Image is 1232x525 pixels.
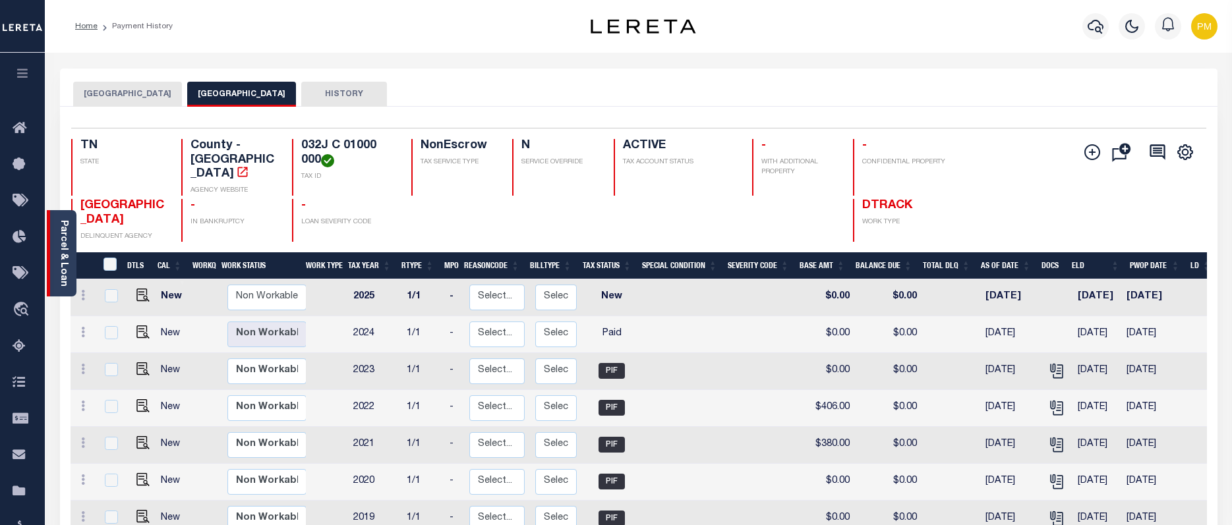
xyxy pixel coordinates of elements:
[13,302,34,319] i: travel_explore
[122,252,152,279] th: DTLS
[599,437,625,453] span: PIF
[401,316,444,353] td: 1/1
[850,252,918,279] th: Balance Due: activate to sort column ascending
[73,82,182,107] button: [GEOGRAPHIC_DATA]
[799,427,855,464] td: $380.00
[1191,13,1217,40] img: svg+xml;base64,PHN2ZyB4bWxucz0iaHR0cDovL3d3dy53My5vcmcvMjAwMC9zdmciIHBvaW50ZXItZXZlbnRzPSJub25lIi...
[444,390,464,427] td: -
[421,157,496,167] p: TAX SERVICE TYPE
[862,217,948,227] p: WORK TYPE
[599,363,625,379] span: PIF
[855,353,922,390] td: $0.00
[187,252,216,279] th: WorkQ
[401,390,444,427] td: 1/1
[396,252,439,279] th: RType: activate to sort column ascending
[401,464,444,501] td: 1/1
[799,390,855,427] td: $406.00
[1067,252,1125,279] th: ELD: activate to sort column ascending
[80,139,166,153] h4: TN
[401,427,444,464] td: 1/1
[1121,316,1181,353] td: [DATE]
[855,390,922,427] td: $0.00
[1121,279,1181,316] td: [DATE]
[799,316,855,353] td: $0.00
[401,279,444,316] td: 1/1
[918,252,976,279] th: Total DLQ: activate to sort column ascending
[301,217,396,227] p: LOAN SEVERITY CODE
[1121,390,1181,427] td: [DATE]
[855,279,922,316] td: $0.00
[521,139,597,153] h4: N
[348,390,401,427] td: 2022
[761,140,766,152] span: -
[1072,279,1122,316] td: [DATE]
[722,252,794,279] th: Severity Code: activate to sort column ascending
[459,252,525,279] th: ReasonCode: activate to sort column ascending
[599,474,625,489] span: PIF
[59,220,68,287] a: Parcel & Loan
[348,427,401,464] td: 2021
[1036,252,1067,279] th: Docs
[348,316,401,353] td: 2024
[80,200,164,226] span: [GEOGRAPHIC_DATA]
[191,186,276,196] p: AGENCY WEBSITE
[582,316,641,353] td: Paid
[348,464,401,501] td: 2020
[80,157,166,167] p: STATE
[156,316,192,353] td: New
[980,390,1040,427] td: [DATE]
[301,252,343,279] th: Work Type
[799,279,855,316] td: $0.00
[156,464,192,501] td: New
[348,279,401,316] td: 2025
[80,232,166,242] p: DELINQUENT AGENCY
[301,139,396,167] h4: 032J C 01000 000
[980,353,1040,390] td: [DATE]
[75,22,98,30] a: Home
[623,157,737,167] p: TAX ACCOUNT STATUS
[191,217,276,227] p: IN BANKRUPTCY
[421,139,496,153] h4: NonEscrow
[348,353,401,390] td: 2023
[1072,464,1122,501] td: [DATE]
[187,82,296,107] button: [GEOGRAPHIC_DATA]
[637,252,722,279] th: Special Condition: activate to sort column ascending
[444,427,464,464] td: -
[1125,252,1185,279] th: PWOP Date: activate to sort column ascending
[439,252,459,279] th: MPO
[1072,427,1122,464] td: [DATE]
[98,20,173,32] li: Payment History
[525,252,577,279] th: BillType: activate to sort column ascending
[191,139,276,182] h4: County - [GEOGRAPHIC_DATA]
[1121,464,1181,501] td: [DATE]
[301,200,306,211] span: -
[191,200,195,211] span: -
[152,252,187,279] th: CAL: activate to sort column ascending
[1072,390,1122,427] td: [DATE]
[301,82,387,107] button: HISTORY
[976,252,1036,279] th: As of Date: activate to sort column ascending
[980,279,1040,316] td: [DATE]
[577,252,637,279] th: Tax Status: activate to sort column ascending
[794,252,850,279] th: Base Amt: activate to sort column ascending
[156,353,192,390] td: New
[761,157,837,177] p: WITH ADDITIONAL PROPERTY
[1072,353,1122,390] td: [DATE]
[156,390,192,427] td: New
[156,279,192,316] td: New
[591,19,696,34] img: logo-dark.svg
[96,252,123,279] th: &nbsp;
[301,172,396,182] p: TAX ID
[521,157,597,167] p: SERVICE OVERRIDE
[1121,427,1181,464] td: [DATE]
[444,353,464,390] td: -
[599,400,625,416] span: PIF
[343,252,396,279] th: Tax Year: activate to sort column ascending
[156,427,192,464] td: New
[444,279,464,316] td: -
[216,252,305,279] th: Work Status
[855,464,922,501] td: $0.00
[623,139,737,153] h4: ACTIVE
[799,464,855,501] td: $0.00
[71,252,96,279] th: &nbsp;&nbsp;&nbsp;&nbsp;&nbsp;&nbsp;&nbsp;&nbsp;&nbsp;&nbsp;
